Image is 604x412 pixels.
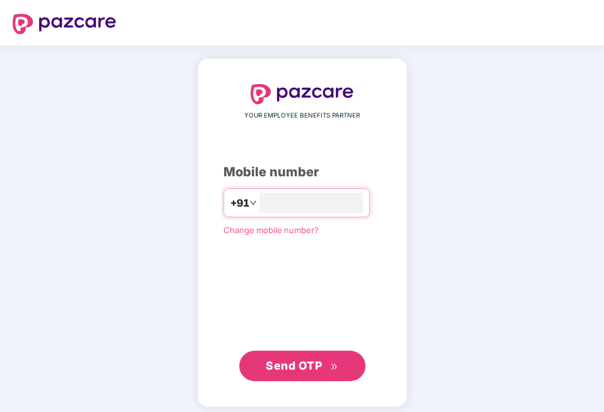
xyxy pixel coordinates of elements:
span: +91 [230,195,249,211]
a: Change mobile number? [223,225,319,235]
div: Mobile number [223,162,381,182]
span: Send OTP [266,359,322,372]
img: logo [251,84,354,104]
span: YOUR EMPLOYEE BENEFITS PARTNER [244,111,360,121]
img: logo [13,14,116,34]
button: Send OTPdouble-right [239,351,365,381]
span: down [249,199,257,207]
span: double-right [330,363,338,371]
